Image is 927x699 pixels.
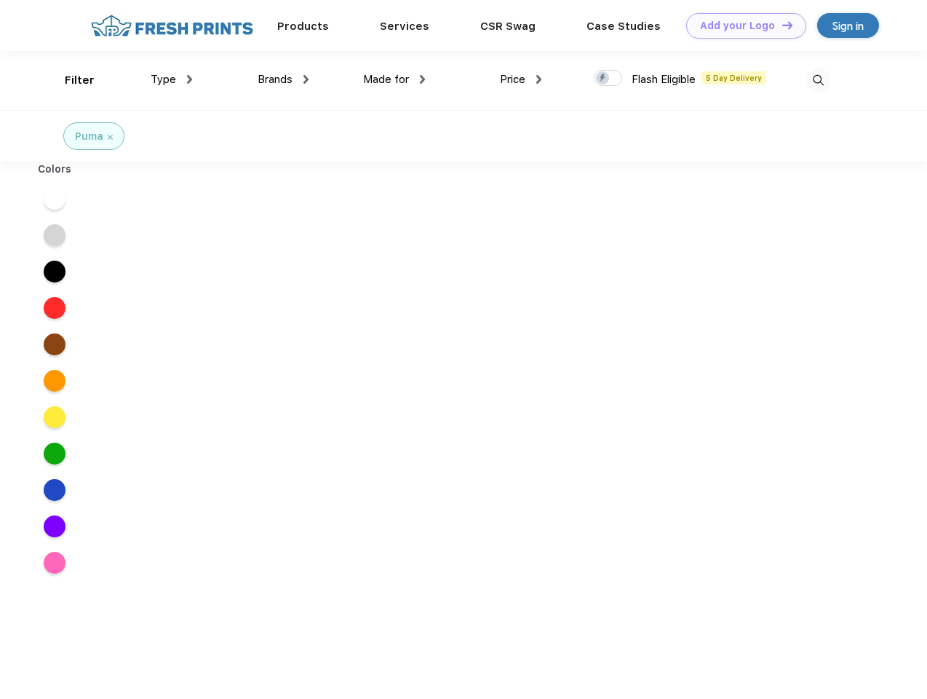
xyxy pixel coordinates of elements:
[480,20,536,33] a: CSR Swag
[27,162,83,177] div: Colors
[277,20,329,33] a: Products
[258,73,293,86] span: Brands
[500,73,525,86] span: Price
[700,20,775,32] div: Add your Logo
[108,135,113,140] img: filter_cancel.svg
[87,13,258,39] img: fo%20logo%202.webp
[363,73,409,86] span: Made for
[806,68,830,92] img: desktop_search.svg
[420,75,425,84] img: dropdown.png
[832,17,864,34] div: Sign in
[701,71,766,84] span: 5 Day Delivery
[303,75,309,84] img: dropdown.png
[75,129,103,144] div: Puma
[782,21,792,29] img: DT
[817,13,879,38] a: Sign in
[632,73,696,86] span: Flash Eligible
[536,75,541,84] img: dropdown.png
[65,72,95,89] div: Filter
[380,20,429,33] a: Services
[187,75,192,84] img: dropdown.png
[151,73,176,86] span: Type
